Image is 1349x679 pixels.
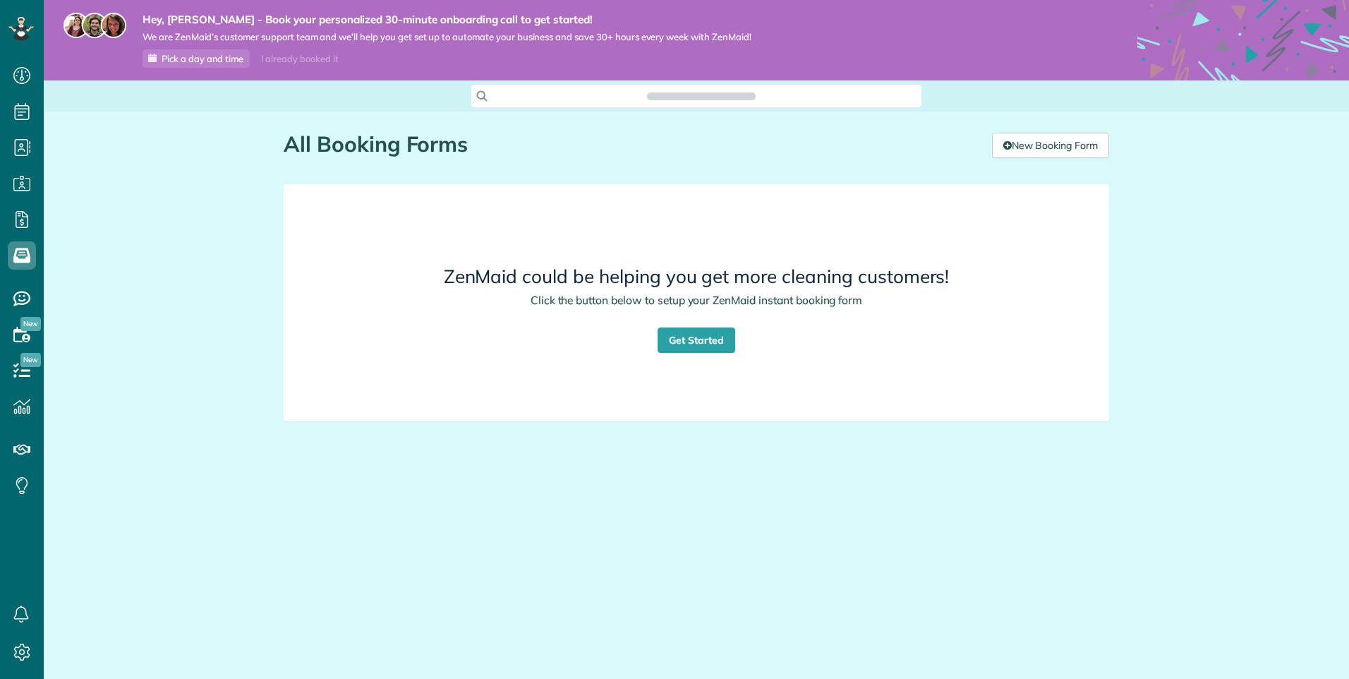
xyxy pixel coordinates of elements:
img: maria-72a9807cf96188c08ef61303f053569d2e2a8a1cde33d635c8a3ac13582a053d.jpg [63,13,89,38]
span: New [20,317,41,331]
span: We are ZenMaid’s customer support team and we’ll help you get set up to automate your business an... [143,31,751,43]
span: Pick a day and time [162,53,243,64]
span: New [20,353,41,367]
a: New Booking Form [992,133,1109,158]
span: Search ZenMaid… [661,89,741,103]
img: jorge-587dff0eeaa6aab1f244e6dc62b8924c3b6ad411094392a53c71c6c4a576187d.jpg [82,13,107,38]
a: Get Started [658,328,735,353]
a: Pick a day and time [143,49,250,68]
img: michelle-19f622bdf1676172e81f8f8fba1fb50e276960ebfe0243fe18214015130c80e4.jpg [101,13,126,38]
h4: Click the button below to setup your ZenMaid instant booking form [363,294,1029,306]
h1: All Booking Forms [284,133,981,156]
div: I already booked it [253,50,346,68]
strong: Hey, [PERSON_NAME] - Book your personalized 30-minute onboarding call to get started! [143,13,751,27]
h3: ZenMaid could be helping you get more cleaning customers! [363,267,1029,287]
